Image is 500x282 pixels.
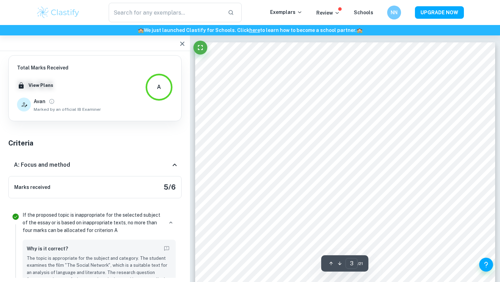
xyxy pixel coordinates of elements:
a: here [249,27,260,33]
button: Fullscreen [193,41,207,55]
h6: Marks received [14,183,50,191]
button: Report mistake/confusion [162,244,172,254]
h6: Total Marks Received [17,64,101,72]
button: View Plans [27,80,55,91]
h6: NN [390,9,398,16]
button: NN [387,6,401,19]
h6: Why is it correct? [27,245,68,252]
input: Search for any exemplars... [109,3,222,22]
h6: We just launched Clastify for Schools. Click to learn how to become a school partner. [1,26,499,34]
button: View full profile [47,97,57,106]
span: / 21 [358,260,363,267]
button: Help and Feedback [479,258,493,272]
h6: A: Focus and method [14,161,70,169]
span: 🏫 [138,27,144,33]
span: Marked by an official IB Examiner [34,106,101,113]
svg: Correct [11,213,20,221]
button: UPGRADE NOW [415,6,464,19]
h6: Avan [34,98,45,105]
h5: Criteria [8,138,182,148]
span: 🏫 [357,27,362,33]
p: If the proposed topic is inappropriate for the selected subject of the essay or is based on inapp... [23,211,163,234]
div: A [157,83,161,91]
div: A: Focus and method [8,154,182,176]
p: Exemplars [270,8,302,16]
a: Schools [354,10,373,15]
img: Clastify logo [36,6,80,19]
p: Review [316,9,340,17]
h5: 5 / 6 [164,182,176,192]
